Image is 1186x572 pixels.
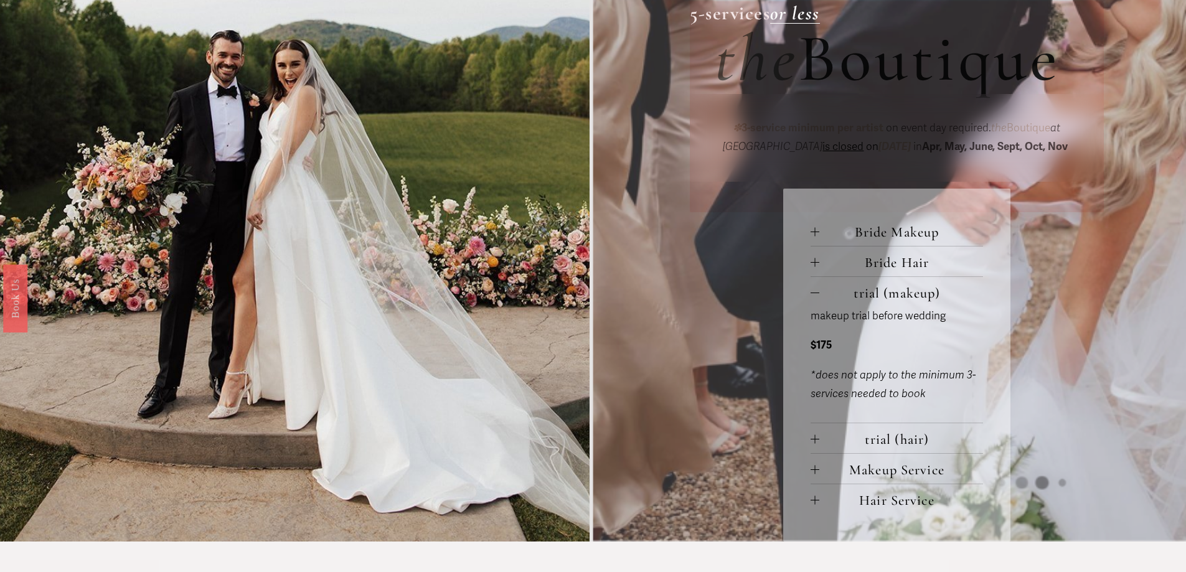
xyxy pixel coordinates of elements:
span: Boutique [991,121,1050,134]
em: [DATE] [878,140,911,153]
strong: 3-service minimum per artist [741,121,883,134]
span: trial (makeup) [819,284,983,301]
span: on event day required. [883,121,991,134]
span: trial (hair) [819,431,983,448]
em: ✽ [733,121,741,134]
button: Makeup Service [811,454,983,484]
button: Bride Hair [811,246,983,276]
button: Hair Service [811,484,983,514]
div: trial (makeup) [811,307,983,423]
em: *does not apply to the minimum 3-services needed to book [811,368,976,401]
span: Hair Service [819,492,983,509]
span: Bride Hair [819,254,983,271]
span: in [911,140,1070,153]
em: the [715,19,798,99]
a: or less [770,2,820,25]
p: on [715,119,1079,157]
button: Bride Makeup [811,216,983,246]
button: trial (makeup) [811,277,983,307]
span: Boutique [798,19,1061,99]
strong: 5-services [690,2,770,25]
strong: Apr, May, June, Sept, Oct, Nov [922,140,1068,153]
span: Makeup Service [819,461,983,478]
span: Bride Makeup [819,223,983,240]
a: Book Us [3,264,27,332]
button: trial (hair) [811,423,983,453]
span: is closed [822,140,864,153]
strong: $175 [811,339,832,352]
em: the [991,121,1007,134]
p: makeup trial before wedding [811,307,983,326]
